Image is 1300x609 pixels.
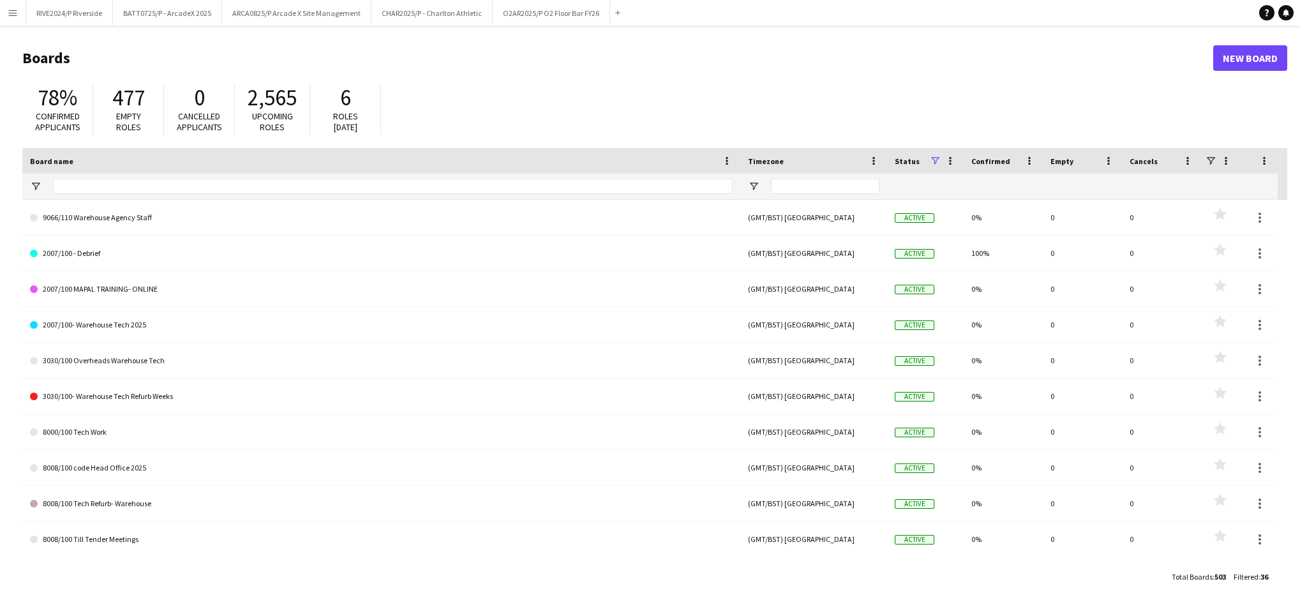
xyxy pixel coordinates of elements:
div: (GMT/BST) [GEOGRAPHIC_DATA] [740,450,887,485]
span: Status [895,156,920,166]
input: Board name Filter Input [53,179,733,194]
span: Confirmed [971,156,1010,166]
a: 2007/100 MAPAL TRAINING- ONLINE [30,271,733,307]
input: Timezone Filter Input [771,179,879,194]
div: 0 [1043,414,1122,449]
span: Confirmed applicants [35,110,80,133]
div: 0% [964,450,1043,485]
div: 0 [1122,414,1201,449]
div: 0 [1043,450,1122,485]
div: 0 [1043,271,1122,306]
button: BATT0725/P - ArcadeX 2025 [113,1,222,26]
div: 0 [1043,307,1122,342]
span: Board name [30,156,73,166]
span: Timezone [748,156,784,166]
span: Upcoming roles [252,110,293,133]
a: 8008/100 Till Tender Meetings [30,522,733,557]
span: Active [895,356,934,366]
span: Active [895,463,934,473]
div: (GMT/BST) [GEOGRAPHIC_DATA] [740,343,887,378]
div: 0% [964,414,1043,449]
div: : [1172,564,1226,589]
div: 0 [1043,486,1122,521]
span: Cancels [1130,156,1158,166]
div: (GMT/BST) [GEOGRAPHIC_DATA] [740,414,887,449]
div: 0 [1122,522,1201,557]
div: (GMT/BST) [GEOGRAPHIC_DATA] [740,200,887,235]
div: (GMT/BST) [GEOGRAPHIC_DATA] [740,486,887,521]
div: 0 [1122,271,1201,306]
div: (GMT/BST) [GEOGRAPHIC_DATA] [740,522,887,557]
span: 503 [1214,572,1226,582]
a: New Board [1213,45,1287,71]
div: 0% [964,343,1043,378]
a: 8000/100 Tech Work [30,414,733,450]
div: 0 [1043,379,1122,414]
button: RIVE2024/P Riverside [26,1,113,26]
span: 477 [112,84,145,112]
div: : [1234,564,1268,589]
span: Cancelled applicants [177,110,222,133]
a: 3030/100 Overheads Warehouse Tech [30,343,733,379]
span: Active [895,285,934,294]
span: 78% [38,84,77,112]
div: 0 [1043,343,1122,378]
span: 6 [340,84,351,112]
button: Open Filter Menu [748,181,759,192]
span: Roles [DATE] [333,110,358,133]
div: 0% [964,271,1043,306]
div: 0 [1122,486,1201,521]
div: 0 [1043,522,1122,557]
span: Active [895,535,934,545]
div: 0 [1122,343,1201,378]
div: (GMT/BST) [GEOGRAPHIC_DATA] [740,271,887,306]
span: Active [895,428,934,437]
span: Filtered [1234,572,1259,582]
span: 2,565 [248,84,297,112]
a: 8008/100 code Head Office 2025 [30,450,733,486]
div: 0% [964,379,1043,414]
span: Active [895,249,934,259]
span: Active [895,392,934,402]
div: 0 [1122,200,1201,235]
a: 2007/100- Warehouse Tech 2025 [30,307,733,343]
div: (GMT/BST) [GEOGRAPHIC_DATA] [740,307,887,342]
button: O2AR2025/P O2 Floor Bar FY26 [493,1,610,26]
span: Total Boards [1172,572,1213,582]
div: 0 [1122,307,1201,342]
span: 36 [1260,572,1268,582]
a: 2007/100 - Debrief [30,236,733,271]
span: Active [895,213,934,223]
button: CHAR2025/P - Charlton Athletic [371,1,493,26]
div: 0 [1122,236,1201,271]
h1: Boards [22,49,1213,68]
div: 0 [1043,236,1122,271]
a: 3030/100- Warehouse Tech Refurb Weeks [30,379,733,414]
span: Active [895,320,934,330]
span: 0 [194,84,205,112]
div: 0 [1043,200,1122,235]
div: 100% [964,236,1043,271]
div: 0 [1122,379,1201,414]
div: 0% [964,522,1043,557]
div: (GMT/BST) [GEOGRAPHIC_DATA] [740,379,887,414]
span: Empty [1050,156,1073,166]
div: 0 [1122,450,1201,485]
a: 8008/100 Tech Refurb- Warehouse [30,486,733,522]
span: Active [895,499,934,509]
a: 9066/110 Warehouse Agency Staff [30,200,733,236]
div: 0% [964,486,1043,521]
div: 0% [964,307,1043,342]
div: 0% [964,200,1043,235]
div: (GMT/BST) [GEOGRAPHIC_DATA] [740,236,887,271]
button: ARCA0825/P Arcade X Site Management [222,1,371,26]
button: Open Filter Menu [30,181,41,192]
span: Empty roles [116,110,141,133]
